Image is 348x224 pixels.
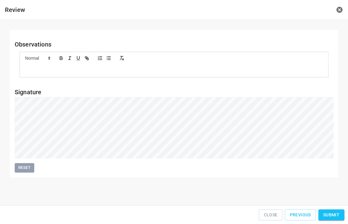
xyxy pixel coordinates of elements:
[15,87,333,97] h6: Signature
[15,163,34,173] button: Reset
[259,209,282,221] button: Close
[18,164,31,171] span: Reset
[285,209,316,221] button: Previous
[5,5,230,15] h6: Review
[323,211,339,219] span: Submit
[318,209,344,221] button: Submit
[336,6,343,13] button: close
[264,211,277,219] span: Close
[290,211,311,219] span: Previous
[15,39,333,49] h6: Observations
